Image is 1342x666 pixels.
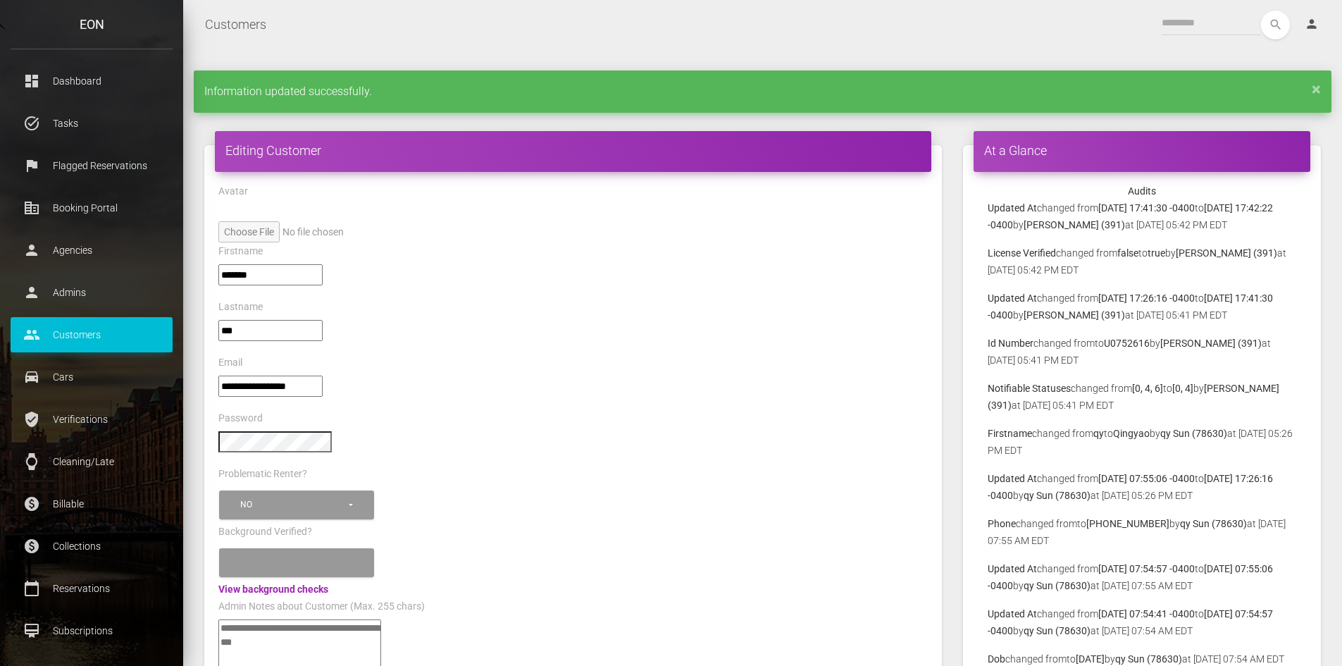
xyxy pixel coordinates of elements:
p: Booking Portal [21,197,162,218]
p: Customers [21,324,162,345]
b: qy [1093,428,1104,439]
b: [DATE] [1076,653,1105,665]
div: No [240,499,347,511]
p: changed from to by at [DATE] 05:41 PM EDT [988,380,1296,414]
b: [DATE] 07:54:41 -0400 [1098,608,1195,619]
b: Updated At [988,473,1037,484]
b: qy Sun (78630) [1180,518,1247,529]
b: [0, 4, 6] [1132,383,1163,394]
p: Tasks [21,113,162,134]
div: Please select [240,557,347,569]
label: Admin Notes about Customer (Max. 255 chars) [218,600,425,614]
p: Cleaning/Late [21,451,162,472]
a: task_alt Tasks [11,106,173,141]
p: changed from to by at [DATE] 05:41 PM EDT [988,290,1296,323]
p: changed from to by at [DATE] 05:42 PM EDT [988,199,1296,233]
h4: At a Glance [984,142,1300,159]
b: [0, 4] [1172,383,1193,394]
b: [DATE] 17:41:30 -0400 [1098,202,1195,214]
label: Background Verified? [218,525,312,539]
a: person Agencies [11,233,173,268]
b: Phone [988,518,1016,529]
a: person Admins [11,275,173,310]
p: Verifications [21,409,162,430]
i: person [1305,17,1319,31]
b: qy Sun (78630) [1024,490,1091,501]
p: Subscriptions [21,620,162,641]
b: Id Number [988,338,1033,349]
p: changed from to by at [DATE] 07:55 AM EDT [988,515,1296,549]
a: drive_eta Cars [11,359,173,395]
a: dashboard Dashboard [11,63,173,99]
a: people Customers [11,317,173,352]
b: qy Sun (78630) [1024,580,1091,591]
p: changed from to by at [DATE] 07:55 AM EDT [988,560,1296,594]
p: Dashboard [21,70,162,92]
a: paid Billable [11,486,173,522]
b: [PERSON_NAME] (391) [1024,219,1125,230]
a: paid Collections [11,529,173,564]
b: [PERSON_NAME] (391) [1160,338,1262,349]
b: [DATE] 07:55:06 -0400 [1098,473,1195,484]
b: qy Sun (78630) [1160,428,1227,439]
p: Reservations [21,578,162,599]
a: person [1294,11,1331,39]
b: Dob [988,653,1005,665]
button: No [219,491,374,519]
a: Customers [205,7,266,42]
p: Admins [21,282,162,303]
b: [PERSON_NAME] (391) [1176,247,1277,259]
p: Collections [21,536,162,557]
strong: Audits [1128,185,1156,197]
a: calendar_today Reservations [11,571,173,606]
b: License Verified [988,247,1056,259]
label: Problematic Renter? [218,467,307,481]
p: Billable [21,493,162,514]
b: [DATE] 07:54:57 -0400 [1098,563,1195,574]
p: changed from to by at [DATE] 05:41 PM EDT [988,335,1296,369]
h4: Editing Customer [225,142,921,159]
label: Firstname [218,245,263,259]
b: [DATE] 17:26:16 -0400 [1098,292,1195,304]
b: Qingyao [1113,428,1150,439]
button: search [1261,11,1290,39]
b: [PHONE_NUMBER] [1086,518,1169,529]
label: Avatar [218,185,248,199]
p: Cars [21,366,162,388]
p: changed from to by at [DATE] 05:26 PM EDT [988,425,1296,459]
b: false [1117,247,1138,259]
b: Notifiable Statuses [988,383,1071,394]
b: Updated At [988,608,1037,619]
label: Email [218,356,242,370]
b: qy Sun (78630) [1115,653,1182,665]
b: qy Sun (78630) [1024,625,1091,636]
p: Flagged Reservations [21,155,162,176]
a: watch Cleaning/Late [11,444,173,479]
label: Lastname [218,300,263,314]
b: true [1148,247,1165,259]
div: Information updated successfully. [194,70,1331,113]
a: flag Flagged Reservations [11,148,173,183]
p: Agencies [21,240,162,261]
label: Password [218,412,263,426]
p: changed from to by at [DATE] 05:42 PM EDT [988,245,1296,278]
a: × [1312,85,1321,93]
button: Please select [219,548,374,577]
b: Updated At [988,563,1037,574]
b: Firstname [988,428,1032,439]
p: changed from to by at [DATE] 05:26 PM EDT [988,470,1296,504]
b: Updated At [988,292,1037,304]
b: Updated At [988,202,1037,214]
a: View background checks [218,584,328,595]
a: verified_user Verifications [11,402,173,437]
a: card_membership Subscriptions [11,613,173,648]
p: changed from to by at [DATE] 07:54 AM EDT [988,605,1296,639]
b: [PERSON_NAME] (391) [1024,309,1125,321]
a: corporate_fare Booking Portal [11,190,173,226]
b: U0752616 [1104,338,1150,349]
